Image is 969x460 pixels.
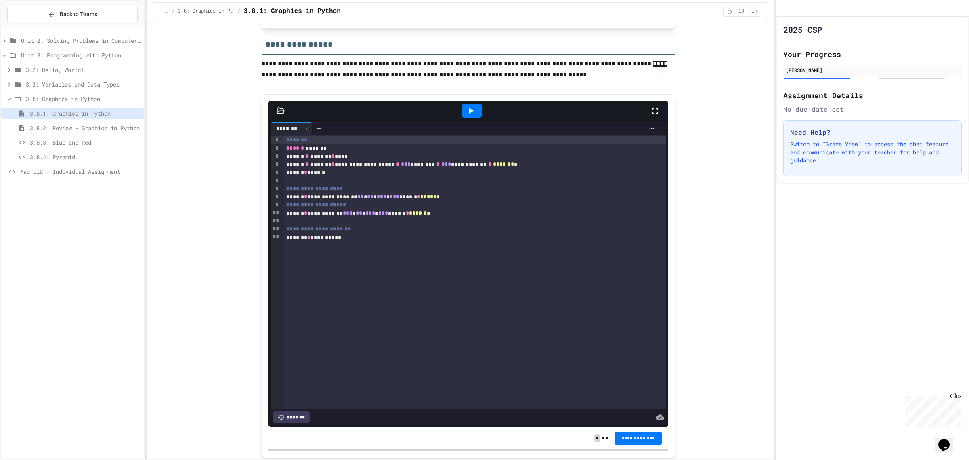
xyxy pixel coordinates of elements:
[20,167,141,176] span: Mad Lib - Individual Assignment
[21,51,141,59] span: Unit 3: Programming with Python
[902,392,961,427] iframe: chat widget
[172,8,174,15] span: /
[783,24,822,35] h1: 2025 CSP
[790,140,955,165] p: Switch to "Grade View" to access the chat feature and communicate with your teacher for help and ...
[786,66,959,74] div: [PERSON_NAME]
[30,124,141,132] span: 3.8.2: Review - Graphics in Python
[21,36,141,45] span: Unit 2: Solving Problems in Computer Science
[60,10,97,19] span: Back to Teams
[26,80,141,89] span: 3.3: Variables and Data Types
[935,428,961,452] iframe: chat widget
[783,90,962,101] h2: Assignment Details
[238,8,241,15] span: /
[30,153,141,161] span: 3.8.4: Pyramid
[783,49,962,60] h2: Your Progress
[160,8,169,15] span: ...
[30,138,141,147] span: 3.8.3: Blue and Red
[178,8,235,15] span: 3.8: Graphics in Python
[735,8,748,15] span: 10
[3,3,56,51] div: Chat with us now!Close
[26,65,141,74] span: 3.2: Hello, World!
[26,95,141,103] span: 3.8: Graphics in Python
[790,127,955,137] h3: Need Help?
[749,8,757,15] span: min
[244,6,341,16] span: 3.8.1: Graphics in Python
[7,6,138,23] button: Back to Teams
[30,109,141,118] span: 3.8.1: Graphics in Python
[783,104,962,114] div: No due date set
